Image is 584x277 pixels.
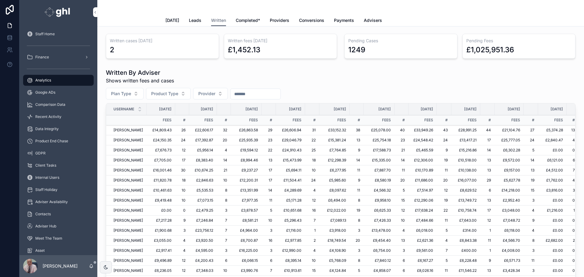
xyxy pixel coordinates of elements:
a: Leads [189,15,201,27]
a: Recent Activity [23,111,94,122]
span: Advisers [364,17,382,23]
h3: Written fees [DATE] [228,38,333,44]
span: [DATE] [334,107,346,112]
td: £1,762.00 [538,175,567,185]
td: £15,381.24 [319,135,350,145]
a: Completed* [236,15,260,27]
a: Written [211,15,226,26]
td: £9,572.00 [495,155,524,165]
td: 24 [305,175,319,185]
span: Provider [198,91,215,97]
span: Adviser Availability [35,199,68,204]
td: £9,237.27 [231,165,262,175]
td: £22,606.17 [189,125,217,135]
td: 3 [524,196,538,206]
td: 0 [567,145,579,155]
a: Adviser Availability [23,196,94,207]
span: Plan Type [111,91,131,97]
td: 14 [395,155,408,165]
td: £4,512.00 [538,165,567,175]
span: Staff Holiday [35,187,57,192]
td: 3 [217,206,231,216]
td: 0 [567,196,579,206]
td: 17 [480,135,495,145]
td: £5,171.28 [276,196,305,206]
a: Google ADs [23,87,94,98]
a: Meet The Team [23,233,94,244]
span: Contacts [35,212,51,216]
td: £3,048.00 [495,206,524,216]
td: # [480,115,495,125]
td: 4 [567,175,579,185]
td: 12 [175,145,189,155]
td: 11 [350,165,364,175]
td: [PERSON_NAME] [106,125,147,135]
td: 21 [395,145,408,155]
td: £7,217.28 [147,216,175,226]
td: £8,994.46 [231,155,262,165]
a: GDPR [23,148,94,159]
a: Asset [23,245,94,256]
div: £1,452.13 [228,45,260,55]
td: Fees [189,115,217,125]
td: £16,077.00 [451,175,480,185]
a: Staff Holiday [23,184,94,195]
span: Internal Users [35,175,59,180]
td: £9,958.10 [364,196,395,206]
td: 19 [437,155,451,165]
td: £0.00 [538,196,567,206]
td: # [350,115,364,125]
td: £12,306.00 [408,155,437,165]
td: 8 [217,196,231,206]
td: £7,089.13 [319,216,350,226]
td: £5,296.43 [276,216,305,226]
td: £17,638.24 [408,206,437,216]
td: £15,216.86 [451,145,480,155]
td: £25,935.39 [231,135,262,145]
td: £7,676.73 [147,145,175,155]
td: 10 [175,196,189,206]
td: £15,473.99 [276,155,305,165]
td: 8 [350,196,364,206]
a: Client Tasks [23,160,94,171]
td: 13 [524,165,538,175]
td: 3 [567,185,579,196]
td: £29,046.79 [276,135,305,145]
td: 14 [480,145,495,155]
a: Payments [334,15,354,27]
span: Meet The Team [35,236,62,241]
td: 7 [305,216,319,226]
div: scrollable content [19,24,97,255]
td: £8,383.40 [189,155,217,165]
td: 11 [262,196,276,206]
td: 6 [480,185,495,196]
td: Fees [451,115,480,125]
td: £5,694.11 [276,165,305,175]
td: £14,218.00 [495,185,524,196]
td: £8,097.62 [319,185,350,196]
h3: Written cases [DATE] [110,38,215,44]
td: # [524,115,538,125]
span: Payments [334,17,354,23]
td: 5 [395,185,408,196]
td: # [567,115,579,125]
td: 25 [305,145,319,155]
td: 17 [262,165,276,175]
td: £6,121.00 [538,155,567,165]
td: £25,078.00 [364,125,395,135]
td: # [395,115,408,125]
span: Completed* [236,17,260,23]
a: Data Integrity [23,123,94,134]
td: 18 [175,175,189,185]
td: £11,820.78 [147,175,175,185]
td: 13 [480,155,495,165]
div: 2 [110,45,114,55]
td: 12 [437,185,451,196]
td: [PERSON_NAME] [106,216,147,226]
span: [DATE] [378,107,391,112]
td: 24 [437,135,451,145]
span: Recent Activity [35,114,61,119]
a: Analytics [23,75,94,86]
td: [PERSON_NAME] [106,165,147,175]
td: 5 [262,206,276,216]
